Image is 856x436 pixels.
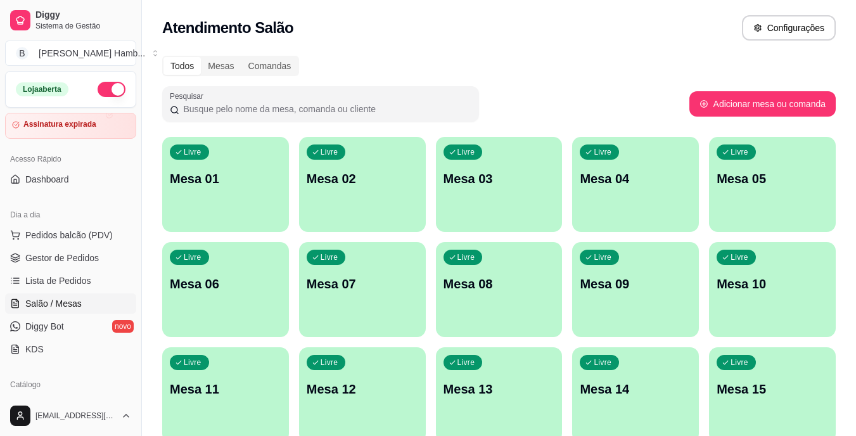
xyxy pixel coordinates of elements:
p: Mesa 10 [717,275,828,293]
p: Livre [594,147,611,157]
button: LivreMesa 02 [299,137,426,232]
span: [EMAIL_ADDRESS][DOMAIN_NAME] [35,411,116,421]
span: Salão / Mesas [25,297,82,310]
h2: Atendimento Salão [162,18,293,38]
input: Pesquisar [179,103,471,115]
article: Assinatura expirada [23,120,96,129]
p: Livre [457,357,475,368]
button: LivreMesa 01 [162,137,289,232]
p: Livre [594,357,611,368]
p: Mesa 02 [307,170,418,188]
span: Lista de Pedidos [25,274,91,287]
button: LivreMesa 03 [436,137,563,232]
p: Mesa 14 [580,380,691,398]
button: LivreMesa 05 [709,137,836,232]
p: Livre [321,147,338,157]
a: Gestor de Pedidos [5,248,136,268]
p: Mesa 09 [580,275,691,293]
button: Select a team [5,41,136,66]
p: Livre [457,147,475,157]
label: Pesquisar [170,91,208,101]
div: Comandas [241,57,298,75]
div: Dia a dia [5,205,136,225]
p: Livre [457,252,475,262]
p: Mesa 15 [717,380,828,398]
div: Catálogo [5,375,136,395]
span: Sistema de Gestão [35,21,131,31]
a: DiggySistema de Gestão [5,5,136,35]
a: Assinatura expirada [5,113,136,139]
div: Acesso Rápido [5,149,136,169]
p: Livre [594,252,611,262]
div: Todos [163,57,201,75]
p: Livre [731,252,748,262]
span: Diggy [35,10,131,21]
a: Dashboard [5,169,136,189]
span: B [16,47,29,60]
button: Pedidos balcão (PDV) [5,225,136,245]
button: LivreMesa 04 [572,137,699,232]
button: LivreMesa 06 [162,242,289,337]
p: Mesa 01 [170,170,281,188]
a: KDS [5,339,136,359]
p: Mesa 04 [580,170,691,188]
button: Configurações [742,15,836,41]
button: LivreMesa 09 [572,242,699,337]
button: Alterar Status [98,82,125,97]
a: Produtos [5,395,136,415]
p: Mesa 12 [307,380,418,398]
p: Mesa 03 [444,170,555,188]
span: Pedidos balcão (PDV) [25,229,113,241]
button: Adicionar mesa ou comanda [689,91,836,117]
button: LivreMesa 08 [436,242,563,337]
p: Mesa 13 [444,380,555,398]
a: Salão / Mesas [5,293,136,314]
span: KDS [25,343,44,356]
p: Mesa 07 [307,275,418,293]
button: [EMAIL_ADDRESS][DOMAIN_NAME] [5,401,136,431]
span: Diggy Bot [25,320,64,333]
div: Mesas [201,57,241,75]
p: Mesa 06 [170,275,281,293]
button: LivreMesa 07 [299,242,426,337]
p: Livre [184,252,201,262]
p: Mesa 08 [444,275,555,293]
p: Mesa 11 [170,380,281,398]
button: LivreMesa 10 [709,242,836,337]
p: Mesa 05 [717,170,828,188]
p: Livre [731,357,748,368]
p: Livre [184,357,201,368]
p: Livre [184,147,201,157]
a: Lista de Pedidos [5,271,136,291]
p: Livre [731,147,748,157]
span: Gestor de Pedidos [25,252,99,264]
p: Livre [321,357,338,368]
a: Diggy Botnovo [5,316,136,337]
p: Livre [321,252,338,262]
div: Loja aberta [16,82,68,96]
span: Dashboard [25,173,69,186]
div: [PERSON_NAME] Hamb ... [39,47,145,60]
